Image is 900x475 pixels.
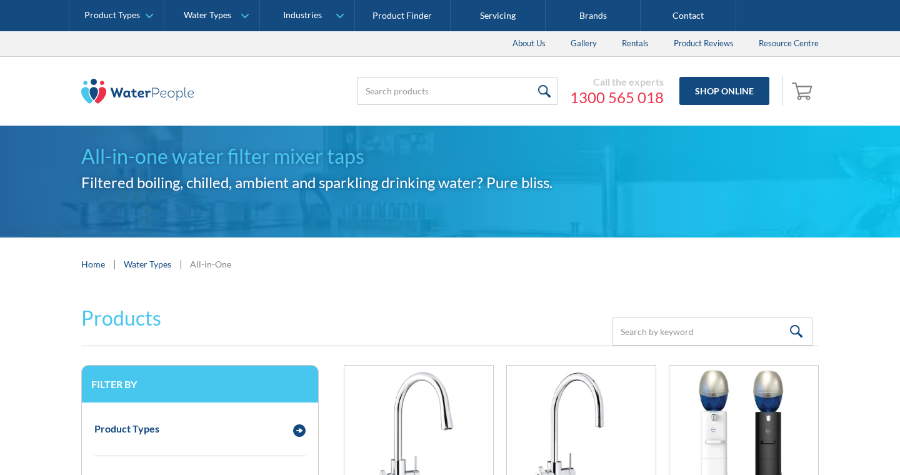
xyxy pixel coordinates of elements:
[570,88,664,107] a: 1300 565 018
[500,31,558,56] a: About Us
[612,317,812,346] input: Search by keyword
[679,77,769,105] a: Shop Online
[792,81,816,101] img: shopping cart
[81,79,194,104] img: The Water People
[283,10,322,21] div: Industries
[190,257,231,271] div: All-in-One
[81,171,819,194] h2: Filtered boiling, chilled, ambient and sparkling drinking water? Pure bliss.
[111,256,117,271] div: |
[81,141,819,171] h1: All-in-one water filter mixer taps
[81,303,161,333] h2: Products
[94,421,159,436] div: Product Types
[124,257,171,271] a: Water Types
[81,257,105,271] a: Home
[746,31,831,56] a: Resource Centre
[570,76,664,88] div: Call the experts
[91,378,309,390] h3: Filter by
[661,31,746,56] a: Product Reviews
[184,10,231,21] div: Water Types
[177,256,184,271] div: |
[558,31,609,56] a: Gallery
[84,10,140,21] div: Product Types
[609,31,661,56] a: Rentals
[357,77,557,105] input: Search products
[789,76,819,106] a: Open cart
